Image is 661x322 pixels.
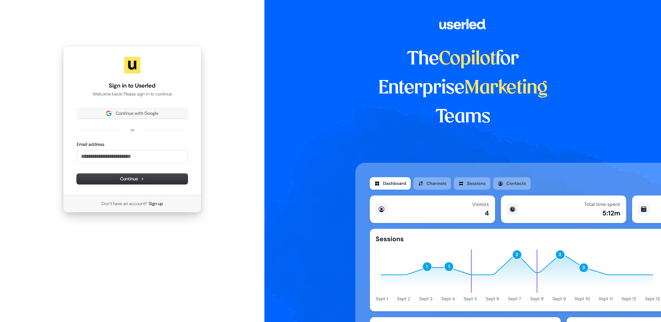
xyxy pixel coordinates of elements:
button: Continue [77,174,188,184]
span: Don’t have an account? [102,201,147,207]
span: Continue [120,176,144,182]
h1: Sign in to Userled [77,82,188,90]
img: Sign in with Google [106,111,112,116]
button: Sign in with GoogleContinue with Google [77,108,188,119]
img: Userled [124,57,140,73]
span: Copilot [439,50,496,68]
p: Welcome back! Please sign in to continue [77,91,188,97]
h1: The for Enterprise Teams [355,45,570,132]
label: Email address [77,141,104,148]
p: or [130,127,134,133]
span: Continue with Google [116,110,158,117]
a: Sign up [149,201,163,207]
span: Marketing [464,79,548,97]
